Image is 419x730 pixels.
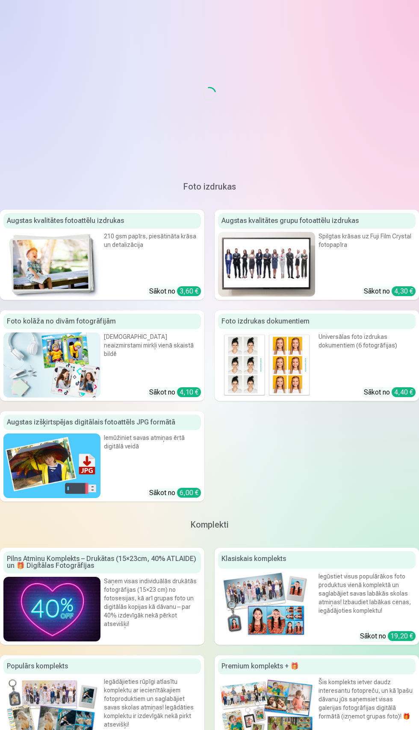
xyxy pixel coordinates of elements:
[388,631,416,641] div: 19,20 €
[104,677,201,729] div: Iegādājieties rūpīgi atlasītu komplektu ar iecienītākajiem fotoproduktiem un saglabājiet savas sk...
[218,332,315,397] img: Foto izdrukas dokumentiem
[218,314,416,329] div: Foto izdrukas dokumentiem
[392,387,416,397] div: 4,40 €
[364,387,416,398] div: Sākot no
[319,572,416,621] div: Iegūstiet visus populārākos foto produktus vienā komplektā un saglabājiet savas labākās skolas at...
[218,572,315,637] img: Klasiskais komplekts
[3,314,201,329] div: Foto kolāža no divām fotogrāfijām
[177,488,201,498] div: 6,00 €
[7,519,412,531] h3: Komplekti
[3,551,201,573] div: Pilns Atmiņu Komplekts – Drukātas (15×23cm, 40% ATLAIDE) un 🎁 Digitālas Fotogrāfijas
[215,548,419,645] a: Klasiskais komplektsKlasiskais komplektsIegūstiet visus populārākos foto produktus vienā komplekt...
[3,433,100,498] img: Augstas izšķirtspējas digitālais fotoattēls JPG formātā
[319,232,416,266] div: Spilgtas krāsas uz Fuji Film Crystal fotopapīra
[149,387,201,398] div: Sākot no
[215,310,419,401] a: Foto izdrukas dokumentiemFoto izdrukas dokumentiemUniversālas foto izdrukas dokumentiem (6 fotogr...
[218,659,416,674] div: Premium komplekts + 🎁
[149,488,201,498] div: Sākot no
[3,232,100,297] img: Augstas kvalitātes fotoattēlu izdrukas
[392,286,416,296] div: 4,30 €
[177,286,201,296] div: 3,60 €
[3,415,201,430] div: Augstas izšķirtspējas digitālais fotoattēls JPG formātā
[7,181,412,193] h3: Foto izdrukas
[3,332,100,397] img: Foto kolāža no divām fotogrāfijām
[104,332,201,371] div: [DEMOGRAPHIC_DATA] neaizmirstami mirkļi vienā skaistā bildē
[104,577,201,628] div: Saņem visas individuālās drukātās fotogrāfijas (15×23 cm) no fotosesijas, kā arī grupas foto un d...
[149,286,201,297] div: Sākot no
[104,433,201,468] div: Iemūžiniet savas atmiņas ērtā digitālā veidā
[364,286,416,297] div: Sākot no
[218,232,315,297] img: Augstas kvalitātes grupu fotoattēlu izdrukas
[215,210,419,300] a: Augstas kvalitātes grupu fotoattēlu izdrukasAugstas kvalitātes grupu fotoattēlu izdrukasSpilgtas ...
[218,551,416,569] div: Klasiskais komplekts
[177,387,201,397] div: 4,10 €
[104,232,201,266] div: 210 gsm papīrs, piesātināta krāsa un detalizācija
[319,332,416,367] div: Universālas foto izdrukas dokumentiem (6 fotogrāfijas)
[3,659,201,674] div: Populārs komplekts
[3,213,201,228] div: Augstas kvalitātes fotoattēlu izdrukas
[319,678,416,725] div: Šis komplekts ietver daudz interesantu fotopreču, un kā īpašu dāvanu jūs saņemsiet visas galerija...
[3,577,100,641] img: Pilns Atmiņu Komplekts – Drukātas (15×23cm, 40% ATLAIDE) un 🎁 Digitālas Fotogrāfijas
[360,631,416,641] div: Sākot no
[218,213,416,228] div: Augstas kvalitātes grupu fotoattēlu izdrukas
